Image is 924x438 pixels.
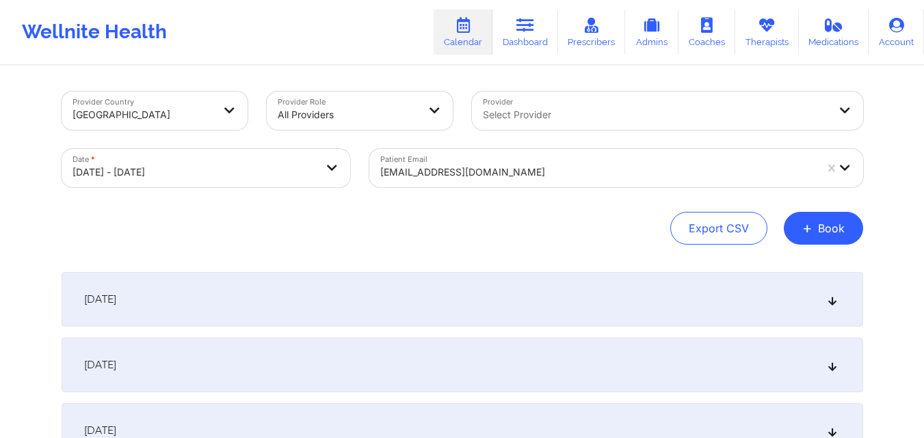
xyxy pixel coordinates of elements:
[799,10,869,55] a: Medications
[784,212,863,245] button: +Book
[84,358,116,372] span: [DATE]
[678,10,735,55] a: Coaches
[84,292,116,306] span: [DATE]
[278,100,419,130] div: All Providers
[72,100,213,130] div: [GEOGRAPHIC_DATA]
[434,10,492,55] a: Calendar
[735,10,799,55] a: Therapists
[72,157,316,187] div: [DATE] - [DATE]
[558,10,626,55] a: Prescribers
[869,10,924,55] a: Account
[625,10,678,55] a: Admins
[670,212,767,245] button: Export CSV
[84,424,116,437] span: [DATE]
[492,10,558,55] a: Dashboard
[380,157,815,187] div: [EMAIL_ADDRESS][DOMAIN_NAME]
[802,224,813,232] span: +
